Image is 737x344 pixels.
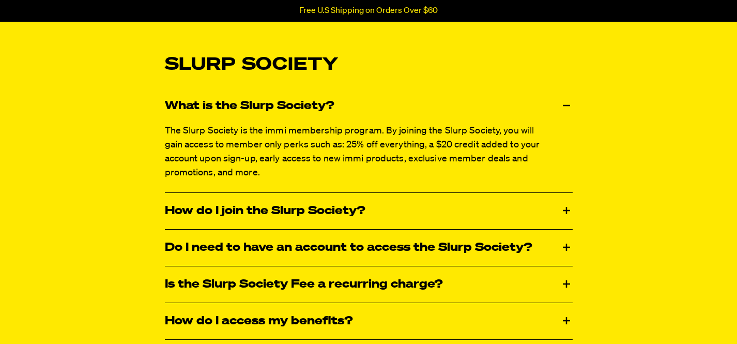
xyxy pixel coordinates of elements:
[165,124,544,180] p: The Slurp Society is the immi membership program. By joining the Slurp Society, you will gain acc...
[165,266,573,303] div: Is the Slurp Society Fee a recurring charge?
[165,88,573,124] div: What is the Slurp Society?
[165,193,573,229] div: How do I join the Slurp Society?
[165,54,573,76] h2: Slurp Society
[165,303,573,339] div: How do I access my benefits?
[165,230,573,266] div: Do I need to have an account to access the Slurp Society?
[299,6,438,16] p: Free U.S Shipping on Orders Over $60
